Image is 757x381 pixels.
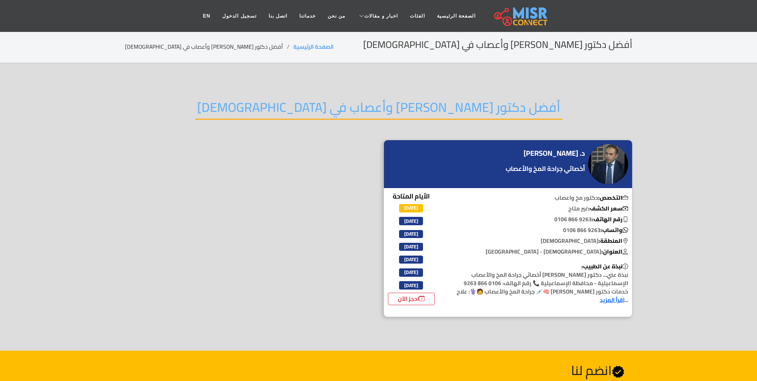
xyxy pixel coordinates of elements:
b: التخصص: [598,192,628,203]
a: من نحن [322,8,351,24]
span: [DATE] [399,217,423,225]
div: الأيام المتاحة [388,191,435,305]
b: واتساب: [601,225,628,235]
b: نبذة عن الطبيب: [581,261,628,272]
a: احجز الآن [388,293,435,305]
a: اقرأ المزيد [600,295,625,305]
h2: انضم لنا [300,363,624,378]
span: [DATE] [399,256,423,264]
span: [DATE] [399,281,423,289]
p: ‎0106 866 9263 [448,215,632,224]
h4: د. [PERSON_NAME] [524,149,585,158]
a: اتصل بنا [263,8,293,24]
a: تسجيل الدخول [216,8,262,24]
span: [DATE] [399,268,423,276]
span: [DATE] [399,204,423,212]
span: [DATE] [399,230,423,238]
img: main.misr_connect [494,6,547,26]
b: سعر الكشف: [588,203,628,214]
p: نبذة عني... دكتور [PERSON_NAME] أخصائي جراحة المخ والأعصاب الإسماعيلية - محافظة الإسماعيلية 📞 رقم... [448,262,632,304]
b: العنوان: [601,246,628,257]
svg: Verified account [612,365,625,378]
span: [DATE] [399,243,423,251]
span: اخبار و مقالات [364,12,398,20]
h2: أفضل دكتور [PERSON_NAME] وأعصاب في [DEMOGRAPHIC_DATA] [363,39,632,51]
li: أفضل دكتور [PERSON_NAME] وأعصاب في [DEMOGRAPHIC_DATA] [125,43,293,51]
a: د. [PERSON_NAME] [524,147,587,159]
img: د. نادر السيد محمد مصطفى نجم [588,144,628,184]
a: الصفحة الرئيسية [293,42,334,52]
b: المنطقة: [599,236,628,246]
a: اخبار و مقالات [351,8,404,24]
a: الفئات [404,8,431,24]
p: ‎0106 866 9263 [448,226,632,234]
p: دكتور مخ واعصاب [448,194,632,202]
h2: أفضل دكتور [PERSON_NAME] وأعصاب في [DEMOGRAPHIC_DATA] [195,99,562,120]
p: غير متاح [448,204,632,213]
p: [DEMOGRAPHIC_DATA] [448,237,632,245]
a: خدماتنا [293,8,322,24]
b: رقم الهاتف: [592,214,628,224]
a: الصفحة الرئيسية [431,8,482,24]
a: أخصائي جراحة المخ والأعصاب [504,164,587,173]
a: EN [197,8,217,24]
p: [DEMOGRAPHIC_DATA] - [GEOGRAPHIC_DATA] [448,248,632,256]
